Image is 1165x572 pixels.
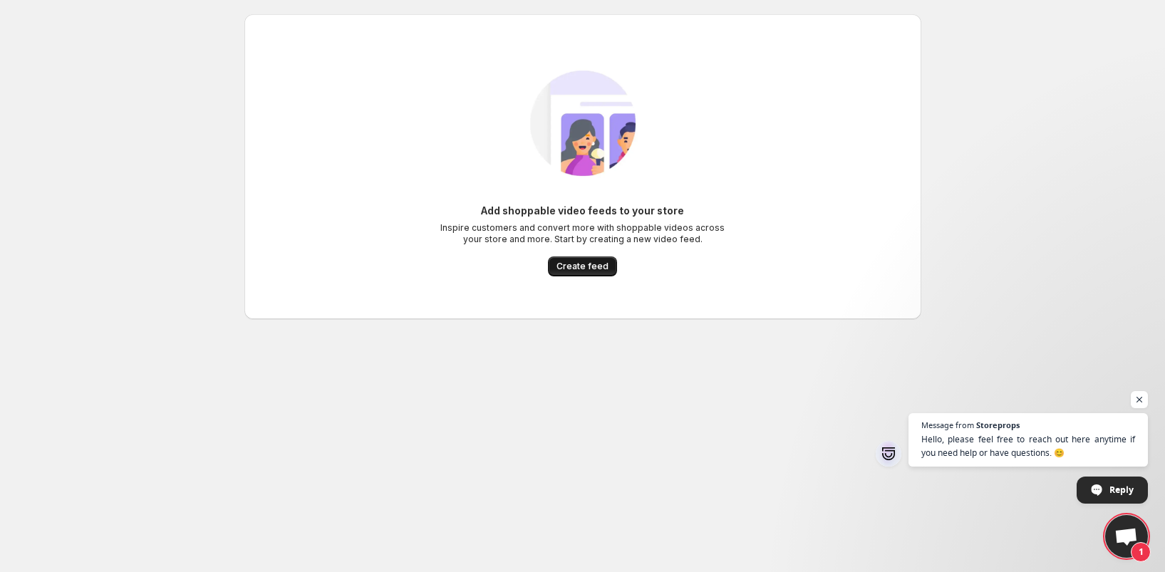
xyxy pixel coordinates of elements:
[556,261,609,272] span: Create feed
[976,421,1020,429] span: Storeprops
[1105,515,1148,558] div: Open chat
[921,421,974,429] span: Message from
[1109,477,1134,502] span: Reply
[440,222,725,245] p: Inspire customers and convert more with shoppable videos across your store and more. Start by cre...
[1131,542,1151,562] span: 1
[548,256,617,276] button: Create feed
[481,204,684,218] h6: Add shoppable video feeds to your store
[921,432,1135,459] span: Hello, please feel free to reach out here anytime if you need help or have questions. 😊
